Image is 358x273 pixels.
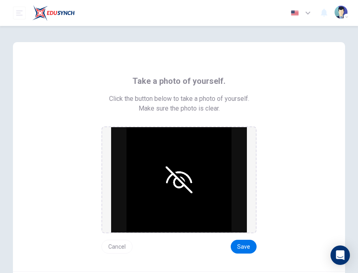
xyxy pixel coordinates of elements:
button: Save [231,240,257,254]
img: en [290,10,300,16]
img: preview screemshot [111,127,247,232]
button: open mobile menu [13,6,26,19]
div: Open Intercom Messenger [331,245,350,265]
img: EduSynch logo [32,5,75,21]
span: Click the button below to take a photo of yourself. [109,94,249,104]
span: Make sure the photo is clear. [139,104,220,113]
button: Cancel [101,240,133,254]
img: Profile picture [335,6,347,19]
span: Take a photo of yourself. [133,75,225,87]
